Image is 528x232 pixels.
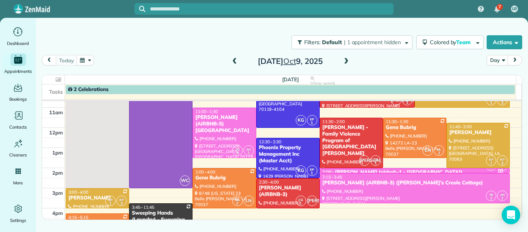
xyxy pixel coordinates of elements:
small: 1 [486,160,496,167]
span: 3:45 - 11:45 [132,205,154,210]
span: CG [298,198,303,202]
div: Sweeping Hands (Laundry) - Sweeping Hands [131,210,190,230]
div: Gena Bubrig [385,124,444,131]
small: 1 [307,170,317,177]
small: 2 [434,150,444,157]
a: Filters: Default | 1 appointment hidden [288,35,412,49]
small: 3 [497,99,507,107]
span: LN [244,196,254,206]
span: 2 Celebrations [68,86,109,93]
span: KP [489,157,494,162]
svg: Focus search [139,6,145,12]
small: 2 [486,165,496,172]
span: Contacts [9,123,27,131]
small: 1 [371,160,380,167]
span: KG [296,165,306,176]
div: [PERSON_NAME] (AIRBNB-5) [GEOGRAPHIC_DATA] [195,114,254,134]
span: 11:45 - 2:00 [449,124,472,129]
span: YG [235,147,240,151]
div: [PERSON_NAME] (airbnb-1 - [GEOGRAPHIC_DATA]) [335,169,463,176]
button: Colored byTeam [416,35,484,49]
span: LB [512,6,517,12]
span: Default [322,39,342,46]
span: 7 [498,4,501,10]
span: 2:30 - 4:00 [259,179,279,185]
span: Colored by [430,39,473,46]
span: AR [246,147,251,151]
span: 12:30 - 2:30 [259,139,281,144]
div: Gena Bubrig [195,175,254,181]
button: Day [487,55,508,65]
span: 3:00 - 4:00 [68,189,89,195]
div: [PERSON_NAME] (AIRBNB-3) ([PERSON_NAME]'s Creole Cottage) [322,180,508,186]
small: 3 [117,200,126,207]
span: 4:15 - 5:15 [68,215,89,220]
div: Open Intercom Messenger [502,206,520,224]
small: 2 [497,165,507,172]
button: prev [42,55,56,65]
button: next [508,55,522,65]
span: 1pm [52,150,63,156]
span: [PERSON_NAME] [307,196,317,206]
span: Bookings [9,95,27,103]
span: EP [310,167,314,172]
small: 1 [402,99,412,107]
h2: [DATE] 9, 2025 [242,57,339,65]
span: YG [489,192,494,197]
a: Bookings [3,81,33,103]
span: CG [373,157,378,162]
small: 2 [233,150,242,157]
span: 4pm [52,210,63,216]
span: ML [437,147,441,151]
div: 7 unread notifications [489,1,505,18]
span: 11:00 - 1:30 [195,109,218,114]
small: 2 [486,195,496,202]
span: Settings [10,217,26,224]
small: 2 [244,150,254,157]
span: | 1 appointment hidden [344,39,401,46]
span: KG [296,115,306,125]
span: 11am [49,109,63,115]
span: Oct [283,56,296,66]
span: WC [180,175,190,186]
span: KP [500,157,505,162]
span: 2:00 - 4:00 [195,169,215,175]
span: Cleaners [9,151,27,159]
span: Appointments [4,67,32,75]
div: [PERSON_NAME] [68,195,127,201]
span: KP [119,198,124,202]
span: KP [108,198,113,202]
span: 2:15 - 3:45 [322,174,342,180]
button: Focus search [135,6,145,12]
div: [PERSON_NAME] - Family Violence Program of [GEOGRAPHIC_DATA][PERSON_NAME] [322,124,381,157]
small: 1 [486,99,496,107]
small: 2 [497,195,507,202]
span: 3pm [52,190,63,196]
span: LN [422,145,433,156]
span: [DATE] [282,76,299,82]
small: 2 [233,200,242,207]
button: Filters: Default | 1 appointment hidden [291,35,412,49]
span: Filters: [304,39,320,46]
small: 1 [296,200,306,207]
span: More [13,179,23,187]
div: [PERSON_NAME] [449,129,508,136]
a: Settings [3,203,33,224]
a: Dashboard [3,26,33,47]
span: AR [500,192,505,197]
span: 2pm [52,170,63,176]
button: Actions [487,35,522,49]
small: 1 [106,200,115,207]
button: today [56,55,77,65]
span: 12pm [49,129,63,136]
a: Appointments [3,53,33,75]
span: Team [456,39,472,46]
a: Contacts [3,109,33,131]
span: Dashboard [7,40,29,47]
small: 3 [497,160,507,167]
a: Cleaners [3,137,33,159]
span: 11:30 - 2:00 [322,119,345,124]
div: [PERSON_NAME] (AIRBNB-3) [259,185,317,198]
span: 11:30 - 1:30 [386,119,408,124]
span: ML [235,198,240,202]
